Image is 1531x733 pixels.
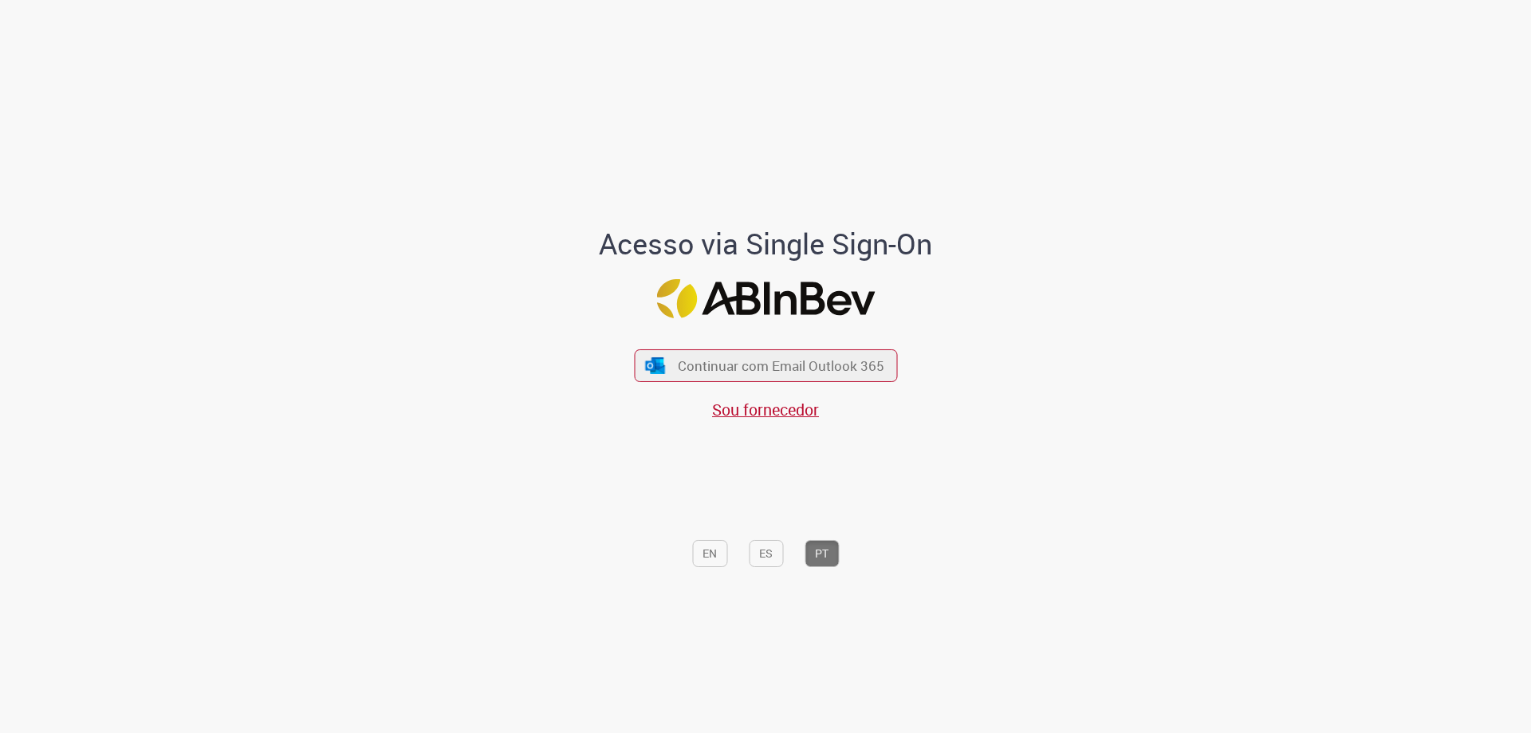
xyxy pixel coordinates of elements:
img: Logo ABInBev [656,279,875,318]
h1: Acesso via Single Sign-On [545,228,987,260]
button: EN [692,540,727,567]
button: ícone Azure/Microsoft 360 Continuar com Email Outlook 365 [634,349,897,382]
img: ícone Azure/Microsoft 360 [644,357,667,374]
a: Sou fornecedor [712,399,819,420]
button: ES [749,540,783,567]
button: PT [805,540,839,567]
span: Continuar com Email Outlook 365 [678,357,884,375]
